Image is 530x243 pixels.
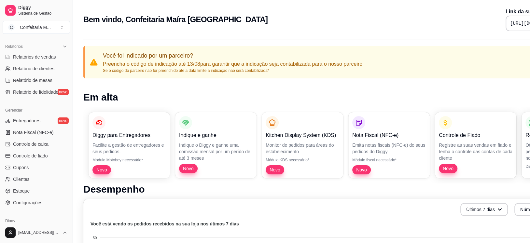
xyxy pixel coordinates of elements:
span: Novo [267,167,283,173]
button: Kitchen Display System (KDS)Monitor de pedidos para áreas do estabelecimentoMódulo KDS necessário... [262,112,343,178]
h2: Bem vindo, Confeitaria Maíra [GEOGRAPHIC_DATA] [83,14,268,25]
span: Controle de caixa [13,141,49,147]
text: Você está vendo os pedidos recebidos na sua loja nos útimos 7 dias [91,221,239,226]
a: Relatório de mesas [3,75,70,86]
div: Confeitaria M ... [20,24,51,31]
p: Emita notas fiscais (NFC-e) do seus pedidos do Diggy [352,142,426,155]
span: Diggy [18,5,67,11]
a: Nota Fiscal (NFC-e) [3,127,70,138]
span: Novo [180,165,196,172]
span: Nota Fiscal (NFC-e) [13,129,53,136]
a: Clientes [3,174,70,184]
span: Sistema de Gestão [18,11,67,16]
tspan: 50 [93,236,97,239]
span: Relatórios de vendas [13,54,56,60]
p: Se o código do parceiro não for preenchido até a data limite a indicação não será contabilizada* [103,68,362,73]
button: Indique e ganheIndique o Diggy e ganhe uma comissão mensal por um perído de até 3 mesesNovo [175,112,257,178]
span: Clientes [13,176,30,182]
p: Registre as suas vendas em fiado e tenha o controle das contas de cada cliente [439,142,512,161]
button: [EMAIL_ADDRESS][DOMAIN_NAME] [3,225,70,240]
p: Módulo KDS necessário* [266,157,339,163]
div: Gerenciar [3,105,70,115]
p: Módulo Motoboy necessário* [92,157,166,163]
a: Configurações [3,197,70,208]
span: C [8,24,15,31]
button: Controle de FiadoRegistre as suas vendas em fiado e tenha o controle das contas de cada clienteNovo [435,112,516,178]
span: Configurações [13,199,42,206]
p: Módulo fiscal necessário* [352,157,426,163]
button: Nota Fiscal (NFC-e)Emita notas fiscais (NFC-e) do seus pedidos do DiggyMódulo fiscal necessário*Novo [348,112,430,178]
p: Preencha o código de indicação até 13/08 para garantir que a indicação seja contabilizada para o ... [103,60,362,68]
p: Indique e ganhe [179,131,253,139]
a: Controle de caixa [3,139,70,149]
button: Últimos 7 dias [460,203,508,216]
a: Relatório de clientes [3,63,70,74]
a: Cupons [3,162,70,173]
p: Nota Fiscal (NFC-e) [352,131,426,139]
button: Diggy para EntregadoresFacilite a gestão de entregadores e seus pedidos.Módulo Motoboy necessário... [89,112,170,178]
p: Diggy para Entregadores [92,131,166,139]
span: Estoque [13,188,30,194]
a: Entregadoresnovo [3,115,70,126]
button: Select a team [3,21,70,34]
span: Entregadores [13,117,40,124]
span: Relatório de fidelidade [13,89,58,95]
span: [EMAIL_ADDRESS][DOMAIN_NAME] [18,230,60,235]
p: Monitor de pedidos para áreas do estabelecimento [266,142,339,155]
p: Você foi indicado por um parceiro? [103,51,362,60]
div: Diggy [3,216,70,226]
a: Controle de fiado [3,151,70,161]
span: Controle de fiado [13,153,48,159]
a: Relatório de fidelidadenovo [3,87,70,97]
span: Novo [354,167,370,173]
p: Kitchen Display System (KDS) [266,131,339,139]
span: Novo [94,167,110,173]
span: Novo [440,165,456,172]
span: Cupons [13,164,29,171]
span: Relatório de clientes [13,65,54,72]
p: Indique o Diggy e ganhe uma comissão mensal por um perído de até 3 meses [179,142,253,161]
a: Relatórios de vendas [3,52,70,62]
p: Facilite a gestão de entregadores e seus pedidos. [92,142,166,155]
p: Controle de Fiado [439,131,512,139]
a: DiggySistema de Gestão [3,3,70,18]
span: Relatório de mesas [13,77,52,84]
a: Estoque [3,186,70,196]
span: Relatórios [5,44,23,49]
